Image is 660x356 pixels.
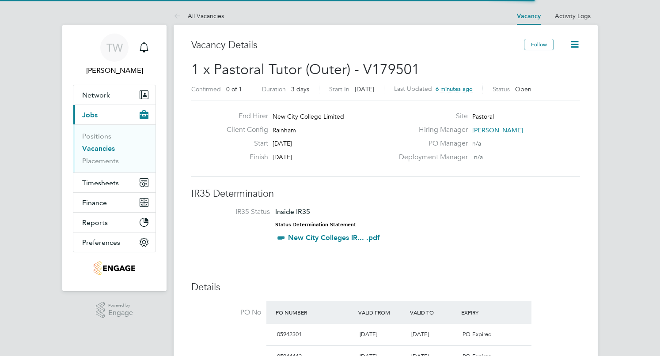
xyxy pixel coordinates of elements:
[394,153,468,162] label: Deployment Manager
[515,85,531,93] span: Open
[82,157,119,165] a: Placements
[191,187,580,200] h3: IR35 Determination
[220,153,268,162] label: Finish
[275,207,310,216] span: Inside IR35
[288,233,380,242] a: New City Colleges IR... .pdf
[174,12,224,20] a: All Vacancies
[82,179,119,187] span: Timesheets
[73,173,156,192] button: Timesheets
[472,126,523,134] span: [PERSON_NAME]
[191,61,420,78] span: 1 x Pastoral Tutor (Outer) - V179501
[329,85,349,93] label: Start In
[493,85,510,93] label: Status
[108,302,133,309] span: Powered by
[73,213,156,232] button: Reports
[82,199,107,207] span: Finance
[82,218,108,227] span: Reports
[394,125,468,135] label: Hiring Manager
[472,139,481,147] span: n/a
[360,330,377,338] span: [DATE]
[82,132,111,140] a: Positions
[394,139,468,148] label: PO Manager
[262,85,286,93] label: Duration
[436,85,473,93] span: 6 minutes ago
[82,111,98,119] span: Jobs
[474,153,483,161] span: n/a
[94,261,135,275] img: jambo-logo-retina.png
[73,34,156,76] a: TW[PERSON_NAME]
[517,12,541,20] a: Vacancy
[62,25,167,291] nav: Main navigation
[291,85,309,93] span: 3 days
[411,330,429,338] span: [DATE]
[226,85,242,93] span: 0 of 1
[73,105,156,124] button: Jobs
[355,85,374,93] span: [DATE]
[472,112,494,120] span: Pastoral
[273,112,344,120] span: New City College Limited
[555,12,591,20] a: Activity Logs
[273,139,292,147] span: [DATE]
[82,238,120,247] span: Preferences
[524,39,554,50] button: Follow
[220,112,268,121] label: End Hirer
[108,309,133,317] span: Engage
[200,207,270,217] label: IR35 Status
[394,112,468,121] label: Site
[191,308,261,317] label: PO No
[73,232,156,252] button: Preferences
[82,144,115,153] a: Vacancies
[73,193,156,212] button: Finance
[356,304,408,320] div: Valid From
[191,39,524,52] h3: Vacancy Details
[220,139,268,148] label: Start
[275,221,356,228] strong: Status Determination Statement
[106,42,123,53] span: TW
[463,330,492,338] span: PO Expired
[96,302,133,319] a: Powered byEngage
[191,85,221,93] label: Confirmed
[273,153,292,161] span: [DATE]
[73,65,156,76] span: Tamsin Wisken
[73,261,156,275] a: Go to home page
[273,126,296,134] span: Rainham
[459,304,511,320] div: Expiry
[408,304,459,320] div: Valid To
[73,124,156,172] div: Jobs
[277,330,302,338] span: 05942301
[273,304,356,320] div: PO Number
[191,281,580,294] h3: Details
[220,125,268,135] label: Client Config
[73,85,156,105] button: Network
[82,91,110,99] span: Network
[394,85,432,93] label: Last Updated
